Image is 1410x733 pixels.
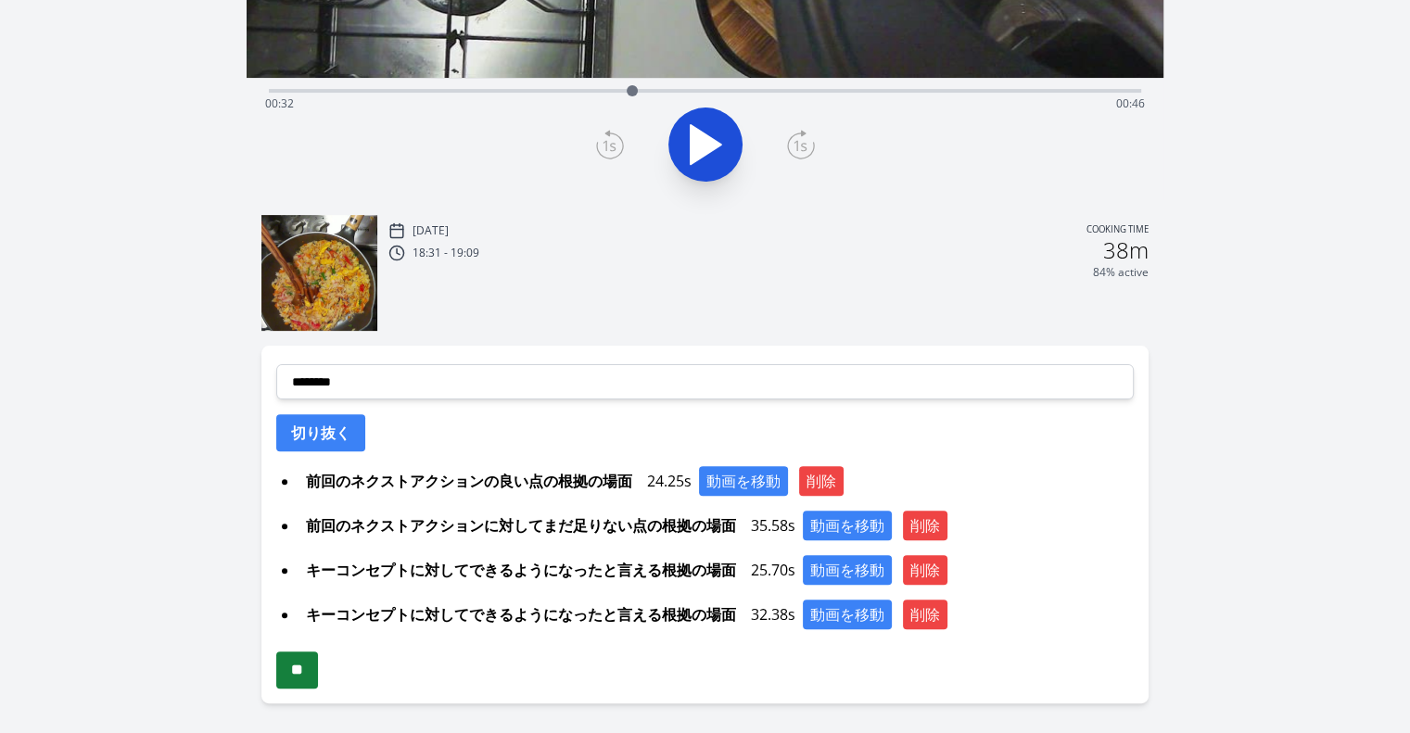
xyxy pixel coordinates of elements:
[699,466,788,496] button: 動画を移動
[1086,222,1149,239] p: Cooking time
[299,600,743,629] span: キーコンセプトに対してできるようになったと言える根拠の場面
[413,223,449,238] p: [DATE]
[276,414,365,451] button: 切り抜く
[299,555,743,585] span: キーコンセプトに対してできるようになったと言える根拠の場面
[799,466,844,496] button: 削除
[299,600,1134,629] div: 32.38s
[803,555,892,585] button: 動画を移動
[1103,239,1149,261] h2: 38m
[299,511,743,540] span: 前回のネクストアクションに対してまだ足りない点の根拠の場面
[1093,265,1149,280] p: 84% active
[803,511,892,540] button: 動画を移動
[903,600,947,629] button: 削除
[413,246,479,260] p: 18:31 - 19:09
[299,555,1134,585] div: 25.70s
[903,555,947,585] button: 削除
[299,466,640,496] span: 前回のネクストアクションの良い点の根拠の場面
[299,466,1134,496] div: 24.25s
[299,511,1134,540] div: 35.58s
[903,511,947,540] button: 削除
[265,95,294,111] span: 00:32
[1116,95,1145,111] span: 00:46
[261,215,377,331] img: 250930093157_thumb.jpeg
[803,600,892,629] button: 動画を移動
